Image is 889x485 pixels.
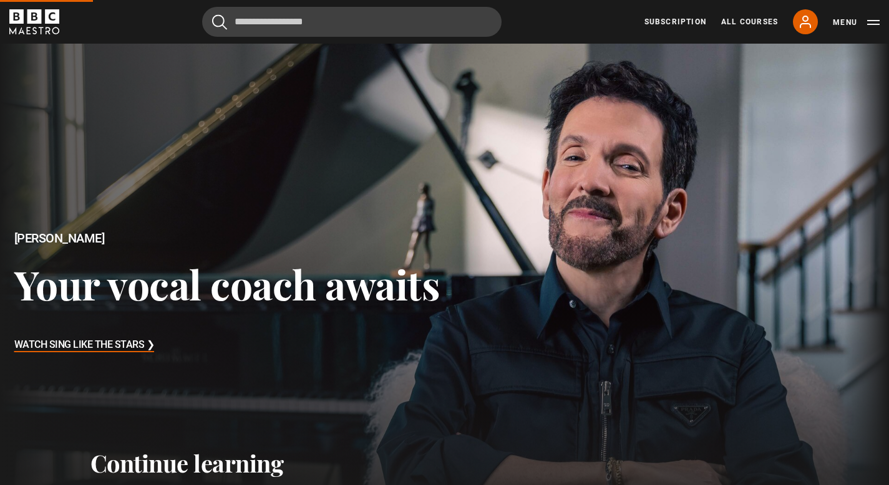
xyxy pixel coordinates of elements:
[14,260,440,308] h3: Your vocal coach awaits
[14,231,440,246] h2: [PERSON_NAME]
[90,449,799,478] h2: Continue learning
[9,9,59,34] svg: BBC Maestro
[14,336,155,355] h3: Watch Sing Like the Stars ❯
[721,16,778,27] a: All Courses
[202,7,502,37] input: Search
[212,14,227,30] button: Submit the search query
[644,16,706,27] a: Subscription
[833,16,880,29] button: Toggle navigation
